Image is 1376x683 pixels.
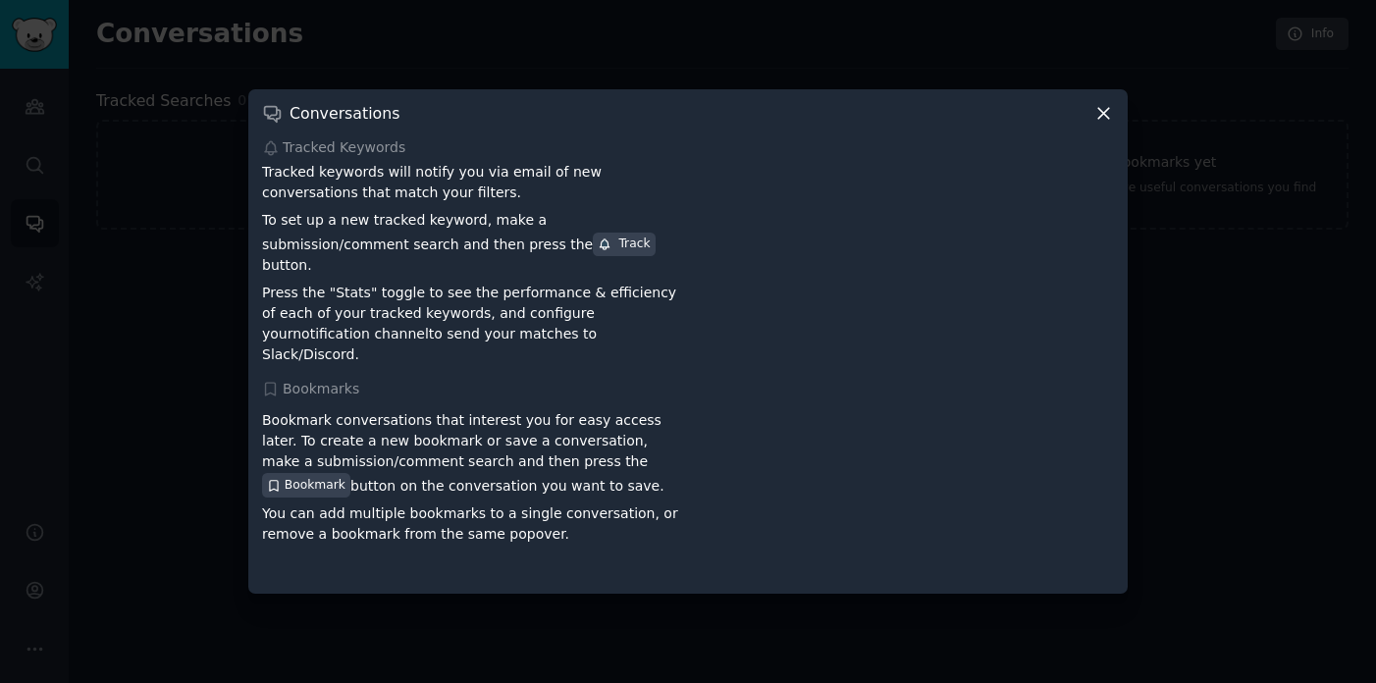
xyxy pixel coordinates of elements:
p: Tracked keywords will notify you via email of new conversations that match your filters. [262,162,681,203]
p: You can add multiple bookmarks to a single conversation, or remove a bookmark from the same popover. [262,503,681,545]
h3: Conversations [290,103,399,124]
div: Track [598,236,650,253]
div: Tracked Keywords [262,137,1114,158]
a: notification channel [292,326,429,341]
p: To set up a new tracked keyword, make a submission/comment search and then press the button. [262,210,681,276]
span: Bookmark [285,477,345,495]
div: Bookmarks [262,379,1114,399]
p: Bookmark conversations that interest you for easy access later. To create a new bookmark or save ... [262,410,681,497]
iframe: YouTube video player [695,162,1114,339]
p: Press the "Stats" toggle to see the performance & efficiency of each of your tracked keywords, an... [262,283,681,365]
iframe: YouTube video player [695,403,1114,580]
